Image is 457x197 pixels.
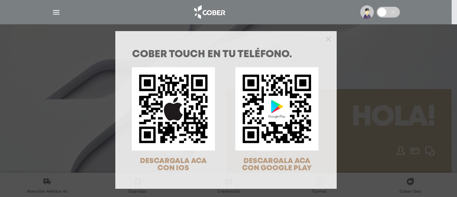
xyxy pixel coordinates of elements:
[242,158,312,172] span: DESCARGALA ACA CON GOOGLE PLAY
[326,35,331,42] button: Close
[132,67,215,151] img: qr-code
[140,158,207,172] span: DESCARGALA ACA CON IOS
[132,50,320,60] h1: COBER TOUCH en tu teléfono.
[235,67,318,151] img: qr-code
